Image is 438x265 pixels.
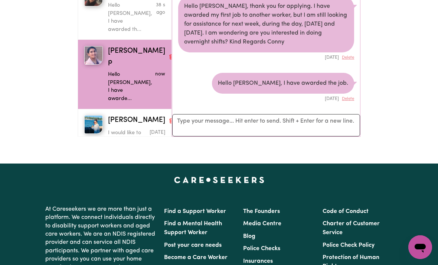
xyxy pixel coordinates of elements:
span: Message sent on September 4, 2025 [155,72,165,77]
button: Prasamsha p[PERSON_NAME] pDelete conversationHello [PERSON_NAME], I have awarde...Message sent on... [78,40,171,109]
span: Message sent on September 0, 2025 [150,130,165,135]
button: Angela S[PERSON_NAME]Delete conversationI would like to apply for the ...Message sent on Septembe... [78,109,171,159]
p: Hello [PERSON_NAME], I have awarded th... [108,1,146,33]
a: Blog [243,233,255,239]
a: Find a Mental Health Support Worker [164,221,222,236]
img: Angela S [84,115,103,134]
a: Police Checks [243,246,280,252]
button: Delete conversation [168,52,175,62]
a: Charter of Customer Service [323,221,380,236]
a: Insurances [243,258,273,264]
a: Code of Conduct [323,209,369,214]
a: Find a Support Worker [164,209,226,214]
a: Become a Care Worker [164,255,228,261]
div: Hello [PERSON_NAME], I have awarded the job. [212,73,354,94]
span: [PERSON_NAME] [108,115,165,126]
div: [DATE] [212,94,354,102]
a: The Founders [243,209,280,214]
a: Police Check Policy [323,242,375,248]
iframe: Button to launch messaging window [408,235,432,259]
img: Prasamsha p [84,46,103,65]
p: I would like to apply for the ... [108,129,146,153]
button: Delete [342,96,354,102]
span: [PERSON_NAME] p [108,46,165,68]
a: Post your care needs [164,242,222,248]
p: Hello [PERSON_NAME], I have awarde... [108,71,146,103]
a: Careseekers home page [174,177,264,183]
button: Delete [342,55,354,61]
div: [DATE] [178,52,354,61]
a: Media Centre [243,221,281,227]
button: Delete conversation [168,116,175,126]
span: Message sent on September 4, 2025 [156,3,165,15]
